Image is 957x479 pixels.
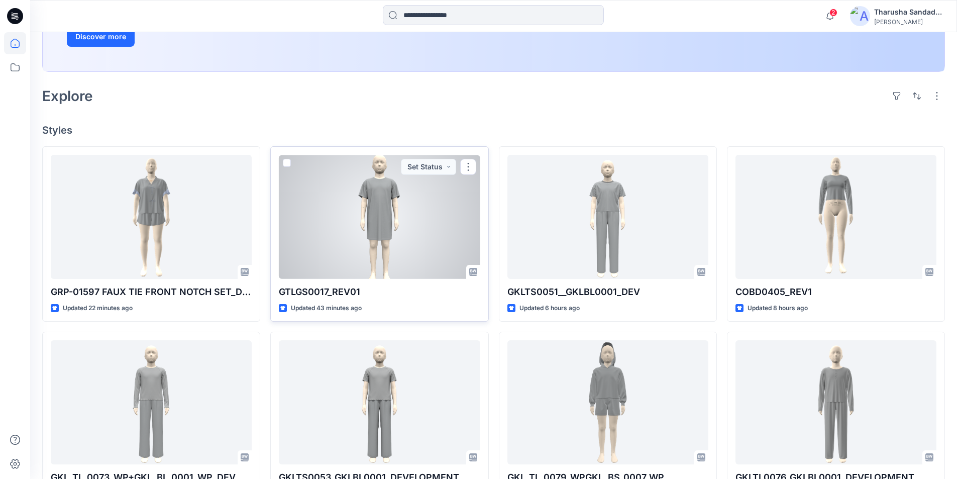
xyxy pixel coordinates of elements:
[51,155,252,279] a: GRP-01597 FAUX TIE FRONT NOTCH SET_DEV_REV4
[63,303,133,314] p: Updated 22 minutes ago
[507,340,708,464] a: GKL_TL_0079_WPGKL_BS_0007_WP
[51,340,252,464] a: GKL_TL_0073_WP+GKL_BL_0001_WP_DEV
[748,303,808,314] p: Updated 8 hours ago
[829,9,837,17] span: 2
[279,285,480,299] p: GTLGS0017_REV01
[279,340,480,464] a: GKLTS0053_GKLBL0001_DEVELOPMENT
[51,285,252,299] p: GRP-01597 FAUX TIE FRONT NOTCH SET_DEV_REV4
[874,18,944,26] div: [PERSON_NAME]
[735,285,936,299] p: COBD0405_REV1
[42,124,945,136] h4: Styles
[279,155,480,279] a: GTLGS0017_REV01
[67,27,135,47] button: Discover more
[735,155,936,279] a: COBD0405_REV1
[291,303,362,314] p: Updated 43 minutes ago
[67,27,293,47] a: Discover more
[735,340,936,464] a: GKLTL0076_GKLBL0001_DEVELOPMENT
[850,6,870,26] img: avatar
[507,285,708,299] p: GKLTS0051__GKLBL0001_DEV
[519,303,580,314] p: Updated 6 hours ago
[42,88,93,104] h2: Explore
[507,155,708,279] a: GKLTS0051__GKLBL0001_DEV
[874,6,944,18] div: Tharusha Sandadeepa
